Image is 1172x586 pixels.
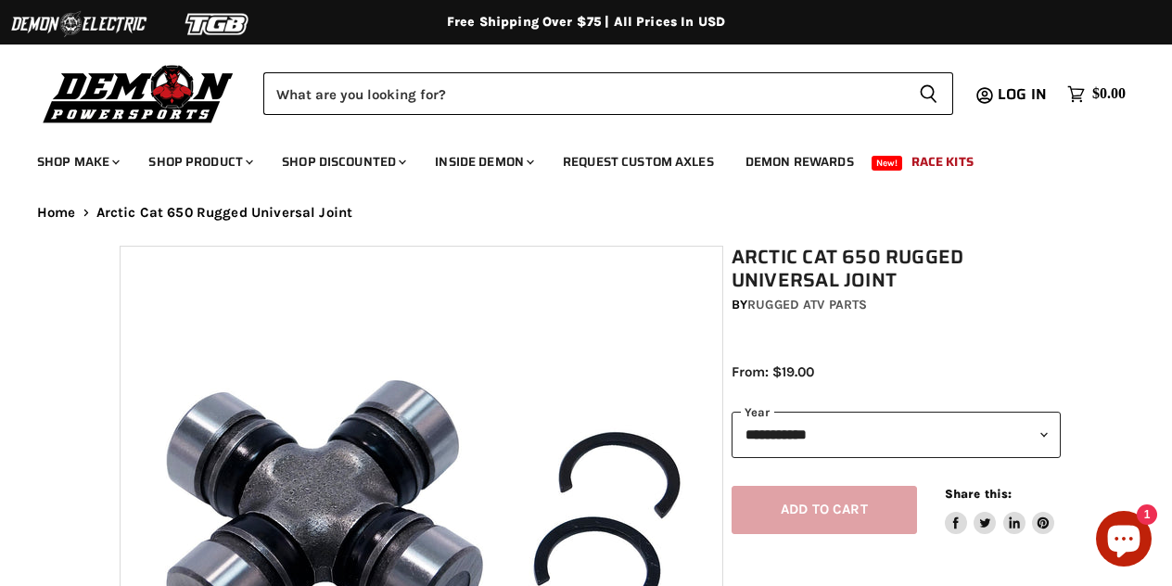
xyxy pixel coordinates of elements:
[945,487,1012,501] span: Share this:
[747,297,867,312] a: Rugged ATV Parts
[421,143,545,181] a: Inside Demon
[134,143,264,181] a: Shop Product
[732,143,868,181] a: Demon Rewards
[945,486,1055,535] aside: Share this:
[998,83,1047,106] span: Log in
[9,6,148,42] img: Demon Electric Logo 2
[23,143,131,181] a: Shop Make
[549,143,728,181] a: Request Custom Axles
[732,295,1061,315] div: by
[1058,81,1135,108] a: $0.00
[1090,511,1157,571] inbox-online-store-chat: Shopify online store chat
[989,86,1058,103] a: Log in
[96,205,353,221] span: Arctic Cat 650 Rugged Universal Joint
[904,72,953,115] button: Search
[268,143,417,181] a: Shop Discounted
[148,6,287,42] img: TGB Logo 2
[263,72,953,115] form: Product
[872,156,903,171] span: New!
[898,143,987,181] a: Race Kits
[732,412,1061,457] select: year
[263,72,904,115] input: Search
[37,205,76,221] a: Home
[1092,85,1126,103] span: $0.00
[732,363,814,380] span: From: $19.00
[23,135,1121,181] ul: Main menu
[732,246,1061,292] h1: Arctic Cat 650 Rugged Universal Joint
[37,60,240,126] img: Demon Powersports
